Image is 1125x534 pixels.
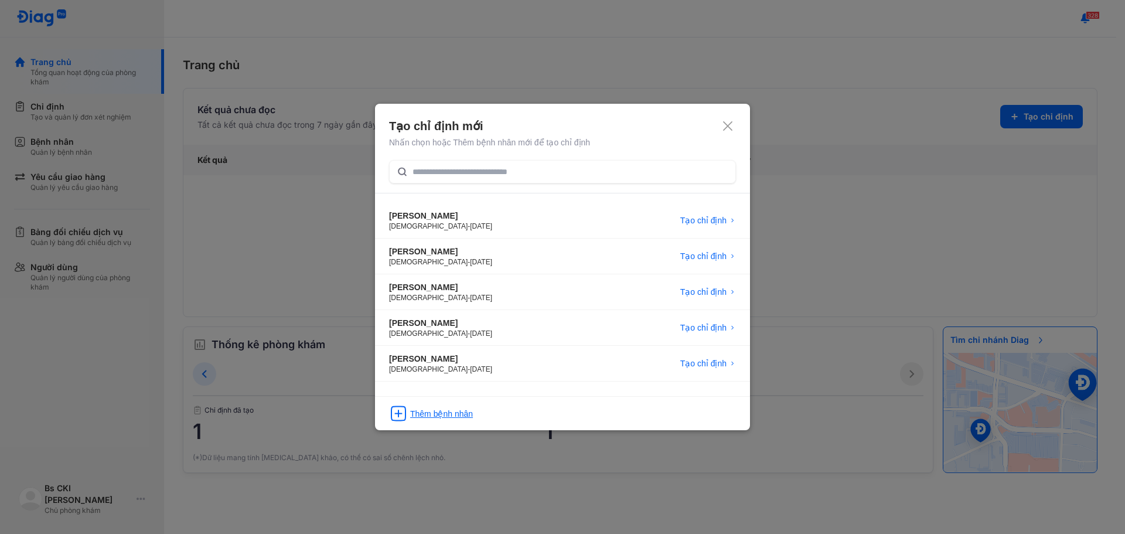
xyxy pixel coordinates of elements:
[389,258,468,266] span: [DEMOGRAPHIC_DATA]
[470,294,492,302] span: [DATE]
[410,408,473,420] div: Thêm bệnh nhân
[389,317,492,329] div: [PERSON_NAME]
[470,329,492,338] span: [DATE]
[389,281,492,293] div: [PERSON_NAME]
[680,215,727,226] span: Tạo chỉ định
[468,294,470,302] span: -
[680,358,727,369] span: Tạo chỉ định
[389,353,492,365] div: [PERSON_NAME]
[389,365,468,373] span: [DEMOGRAPHIC_DATA]
[389,118,736,134] div: Tạo chỉ định mới
[389,222,468,230] span: [DEMOGRAPHIC_DATA]
[389,137,736,148] div: Nhấn chọn hoặc Thêm bệnh nhân mới để tạo chỉ định
[470,222,492,230] span: [DATE]
[470,258,492,266] span: [DATE]
[389,210,492,222] div: [PERSON_NAME]
[468,222,470,230] span: -
[468,365,470,373] span: -
[389,246,492,257] div: [PERSON_NAME]
[680,286,727,298] span: Tạo chỉ định
[389,329,468,338] span: [DEMOGRAPHIC_DATA]
[680,322,727,334] span: Tạo chỉ định
[470,365,492,373] span: [DATE]
[468,258,470,266] span: -
[468,329,470,338] span: -
[680,250,727,262] span: Tạo chỉ định
[389,294,468,302] span: [DEMOGRAPHIC_DATA]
